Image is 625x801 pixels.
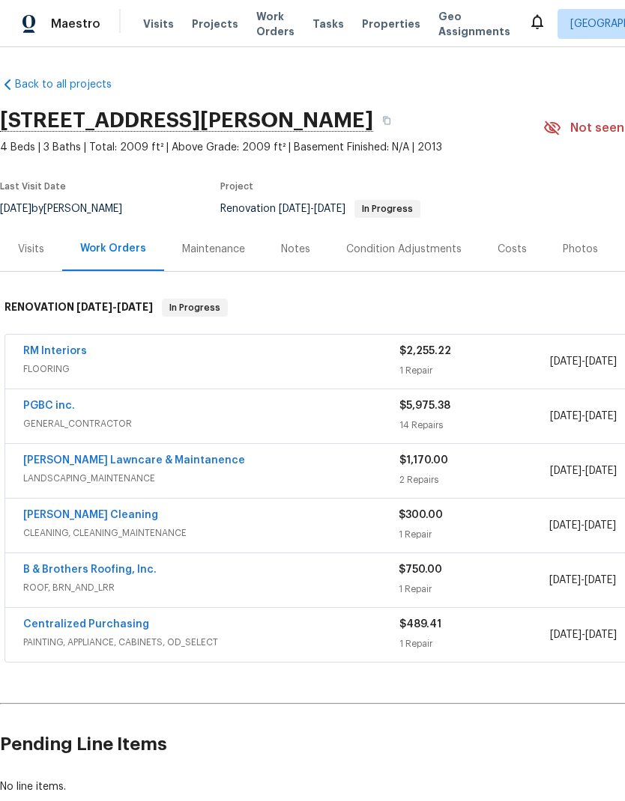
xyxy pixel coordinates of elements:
[550,627,617,642] span: -
[399,582,549,597] div: 1 Repair
[563,242,598,257] div: Photos
[23,564,157,575] a: B & Brothers Roofing, Inc.
[279,204,345,214] span: -
[585,575,616,585] span: [DATE]
[399,636,550,651] div: 1 Repair
[549,575,581,585] span: [DATE]
[550,354,617,369] span: -
[51,16,100,31] span: Maestro
[23,510,158,520] a: [PERSON_NAME] Cleaning
[163,300,226,315] span: In Progress
[549,573,616,588] span: -
[23,471,399,486] span: LANDSCAPING_MAINTENANCE
[346,242,462,257] div: Condition Adjustments
[550,356,582,367] span: [DATE]
[438,9,510,39] span: Geo Assignments
[399,455,448,466] span: $1,170.00
[399,472,550,487] div: 2 Repairs
[23,455,245,466] a: [PERSON_NAME] Lawncare & Maintanence
[220,182,253,191] span: Project
[399,418,550,433] div: 14 Repairs
[550,630,582,640] span: [DATE]
[585,630,617,640] span: [DATE]
[220,204,420,214] span: Renovation
[356,204,419,213] span: In Progress
[399,619,441,630] span: $489.41
[399,527,549,542] div: 1 Repair
[76,302,153,312] span: -
[23,416,399,431] span: GENERAL_CONTRACTOR
[76,302,112,312] span: [DATE]
[80,241,146,256] div: Work Orders
[256,9,295,39] span: Work Orders
[117,302,153,312] span: [DATE]
[399,400,450,411] span: $5,975.38
[23,635,399,650] span: PAINTING, APPLIANCE, CABINETS, OD_SELECT
[18,242,44,257] div: Visits
[550,409,617,424] span: -
[585,356,617,367] span: [DATE]
[399,363,550,378] div: 1 Repair
[549,520,581,531] span: [DATE]
[182,242,245,257] div: Maintenance
[23,362,399,377] span: FLOORING
[281,242,310,257] div: Notes
[399,346,451,356] span: $2,255.22
[585,466,617,476] span: [DATE]
[550,411,582,421] span: [DATE]
[279,204,310,214] span: [DATE]
[549,518,616,533] span: -
[373,107,400,134] button: Copy Address
[23,580,399,595] span: ROOF, BRN_AND_LRR
[585,520,616,531] span: [DATE]
[399,510,443,520] span: $300.00
[23,619,149,630] a: Centralized Purchasing
[4,299,153,317] h6: RENOVATION
[312,19,344,29] span: Tasks
[23,526,399,540] span: CLEANING, CLEANING_MAINTENANCE
[314,204,345,214] span: [DATE]
[143,16,174,31] span: Visits
[23,346,87,356] a: RM Interiors
[399,564,442,575] span: $750.00
[362,16,420,31] span: Properties
[550,463,617,478] span: -
[192,16,238,31] span: Projects
[550,466,582,476] span: [DATE]
[498,242,527,257] div: Costs
[23,400,75,411] a: PGBC inc.
[585,411,617,421] span: [DATE]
